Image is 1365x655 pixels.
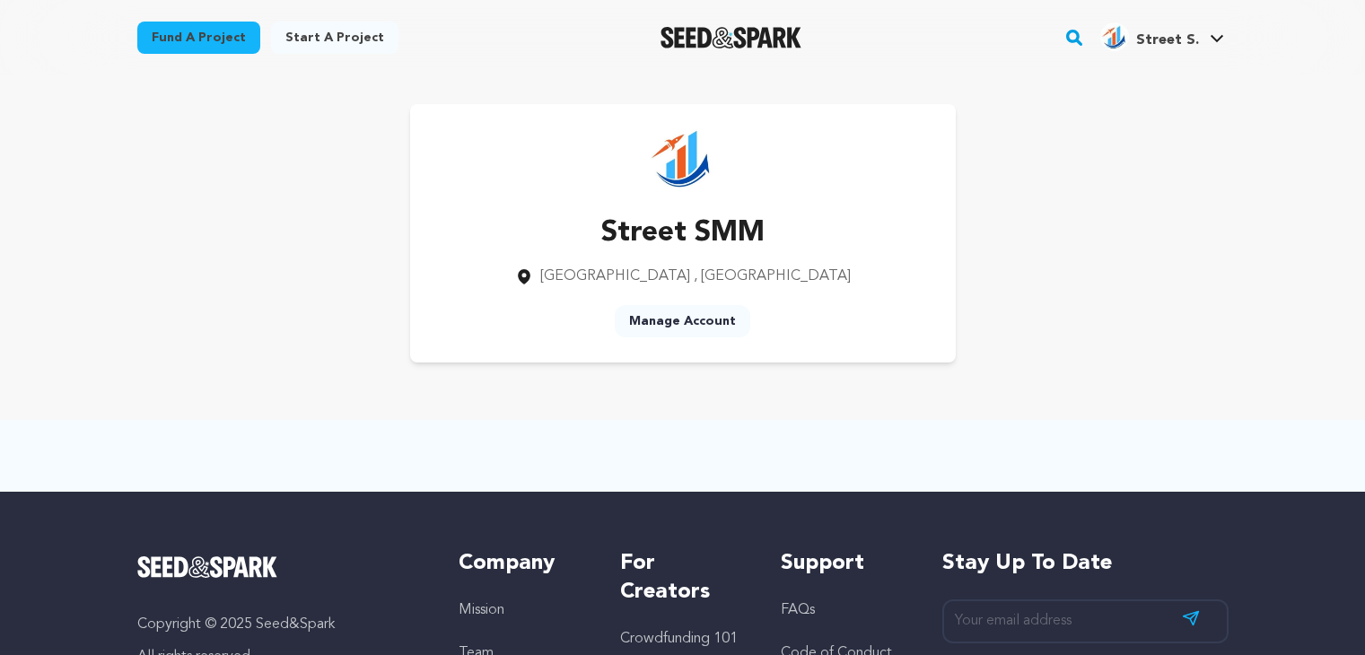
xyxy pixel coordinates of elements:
[620,549,745,607] h5: For Creators
[781,603,815,617] a: FAQs
[137,556,424,578] a: Seed&Spark Homepage
[271,22,398,54] a: Start a project
[694,269,851,284] span: , [GEOGRAPHIC_DATA]
[137,556,278,578] img: Seed&Spark Logo
[137,22,260,54] a: Fund a project
[540,269,690,284] span: [GEOGRAPHIC_DATA]
[661,27,801,48] a: Seed&Spark Homepage
[781,549,906,578] h5: Support
[1097,19,1228,51] a: Street S.'s Profile
[647,122,719,194] img: https://seedandspark-static.s3.us-east-2.amazonaws.com/images/User/002/310/733/medium/3940b701e84...
[620,632,738,646] a: Crowdfunding 101
[459,549,583,578] h5: Company
[661,27,801,48] img: Seed&Spark Logo Dark Mode
[615,305,750,337] a: Manage Account
[1100,22,1199,51] div: Street S.'s Profile
[137,614,424,635] p: Copyright © 2025 Seed&Spark
[1100,22,1129,51] img: 3940b701e84b0b6c.jpg
[942,549,1229,578] h5: Stay up to date
[459,603,504,617] a: Mission
[515,212,851,255] p: Street SMM
[1136,33,1199,48] span: Street S.
[1097,19,1228,57] span: Street S.'s Profile
[942,599,1229,643] input: Your email address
